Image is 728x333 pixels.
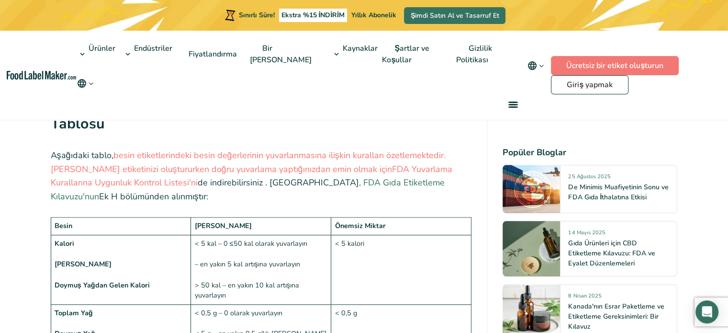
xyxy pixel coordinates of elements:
[568,183,668,202] a: De Minimis Muafiyetinin Sonu ve FDA Gıda İthalatına Etkisi
[89,43,115,54] font: Ürünler
[568,229,605,236] font: 14 Mayıs 2025
[335,239,364,248] font: < 5 kalori
[551,56,679,75] a: Ücretsiz bir etiket oluşturun
[239,11,275,20] font: Sınırlı Süre!
[76,31,116,78] a: Ürünler
[122,31,173,78] a: Endüstriler
[134,43,172,54] font: Endüstriler
[51,149,446,175] a: besin etiketlerindeki besin değerlerinin yuvarlanmasına ilişkin kuralları özetlemektedir. [PERSON...
[335,308,357,318] font: < 0,5 g
[382,43,429,65] font: Şartlar ve Koşullar
[55,239,74,248] font: Kalori
[335,221,386,230] font: Önemsiz Miktar
[250,31,322,78] a: Bir [PERSON_NAME]
[695,300,718,323] div: Open Intercom Messenger
[568,302,664,331] a: Kanada'nın Esrar Paketleme ve Etiketleme Gereksinimleri: Bir Kılavuz
[568,239,655,268] a: Gıda Ürünleri için CBD Etiketleme Kılavuzu: FDA ve Eyalet Düzenlemeleri
[382,31,429,78] a: Şartlar ve Koşullar
[281,11,345,20] font: Ekstra %15 İNDİRİM
[206,191,208,202] font: :
[55,259,112,269] font: [PERSON_NAME]
[330,31,379,78] a: Kaynaklar
[411,11,499,20] font: Şimdi Satın Al ve Tasarruf Et
[567,80,613,90] font: Giriş yapmak
[51,149,113,161] font: Aşağıdaki tablo,
[55,308,93,318] font: Toplam Yağ
[55,280,150,290] font: Doymuş Yağdan Gelen Kalori
[456,43,492,65] font: Gizlilik Politikası
[195,308,282,318] font: < 0,5 g – 0 olarak yuvarlayın
[503,147,566,158] font: Popüler Bloglar
[51,92,421,134] font: Besin Değerleri Etiketiniz için FDA Yuvarlama Kuralları Tablosu
[99,191,206,202] font: Ek H bölümünden alınmıştır
[351,11,396,20] font: Yıllık Abonelik
[404,7,505,24] a: Şimdi Satın Al ve Tasarruf Et
[55,221,72,230] font: Besin
[568,173,610,180] font: 25 Ağustos 2025
[195,280,299,300] font: > 50 kal – en yakın 10 kal artışına yuvarlayın
[176,36,247,72] a: Fiyatlandırma
[551,75,628,94] a: Giriş yapmak
[198,177,359,188] font: de indirebilirsiniz . [GEOGRAPHIC_DATA]
[195,259,300,269] font: – en yakın 5 kal artışına yuvarlayın
[456,31,499,78] a: Gizlilik Politikası
[568,292,601,299] font: 8 Nisan 2025
[189,49,237,59] font: Fiyatlandırma
[195,221,252,230] font: [PERSON_NAME]
[566,60,663,71] font: Ücretsiz bir etiket oluşturun
[195,239,307,248] font: < 5 kal – 0 ≤50 kal olarak yuvarlayın
[343,43,378,54] font: Kaynaklar
[497,89,527,120] a: menü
